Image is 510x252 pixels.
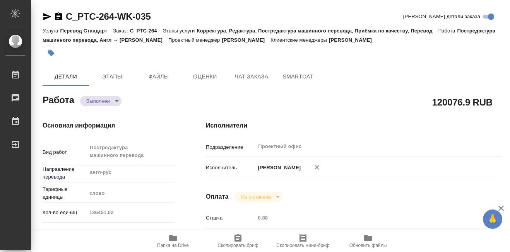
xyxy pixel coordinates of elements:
[270,37,329,43] p: Клиентские менеджеры
[168,37,222,43] p: Проектный менеджер
[235,192,282,202] div: Выполнен
[222,37,270,43] p: [PERSON_NAME]
[130,28,163,34] p: C_PTC-264
[60,28,113,34] p: Перевод Стандарт
[140,72,177,82] span: Файлы
[486,211,499,227] span: 🙏
[43,92,74,106] h2: Работа
[43,165,87,181] p: Направление перевода
[308,159,325,176] button: Удалить исполнителя
[54,12,63,21] button: Скопировать ссылку
[66,11,151,22] a: C_PTC-264-WK-035
[255,212,477,223] input: Пустое поле
[43,209,87,216] p: Кол-во единиц
[43,28,495,43] p: Постредактура машинного перевода, Англ → [PERSON_NAME]
[157,243,189,248] span: Папка на Drive
[255,164,301,172] p: [PERSON_NAME]
[206,143,255,151] p: Подразделение
[206,192,229,201] h4: Оплата
[206,164,255,172] p: Исполнитель
[43,148,87,156] p: Вид работ
[432,95,493,109] h2: 120076.9 RUB
[43,44,60,61] button: Добавить тэг
[87,207,175,218] input: Пустое поле
[87,226,175,239] div: Медицина
[87,187,175,200] div: слово
[349,243,387,248] span: Обновить файлы
[239,194,273,200] button: Не оплачена
[206,214,255,222] p: Ставка
[43,12,52,21] button: Скопировать ссылку для ЯМессенджера
[80,96,122,106] div: Выполнен
[43,28,60,34] p: Услуга
[187,72,224,82] span: Оценки
[335,230,400,252] button: Обновить файлы
[94,72,131,82] span: Этапы
[270,230,335,252] button: Скопировать мини-бриф
[329,37,378,43] p: [PERSON_NAME]
[84,98,112,104] button: Выполнен
[438,28,457,34] p: Работа
[163,28,197,34] p: Этапы услуги
[217,243,258,248] span: Скопировать бриф
[483,209,502,229] button: 🙏
[233,72,270,82] span: Чат заказа
[47,72,84,82] span: Детали
[113,28,130,34] p: Заказ:
[279,72,317,82] span: SmartCat
[197,28,438,34] p: Корректура, Редактура, Постредактура машинного перевода, Приёмка по качеству, Перевод
[403,13,480,20] span: [PERSON_NAME] детали заказа
[43,186,87,201] p: Тарифные единицы
[43,229,87,237] p: Общая тематика
[276,243,329,248] span: Скопировать мини-бриф
[140,230,205,252] button: Папка на Drive
[206,121,501,130] h4: Исполнители
[43,121,175,130] h4: Основная информация
[205,230,270,252] button: Скопировать бриф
